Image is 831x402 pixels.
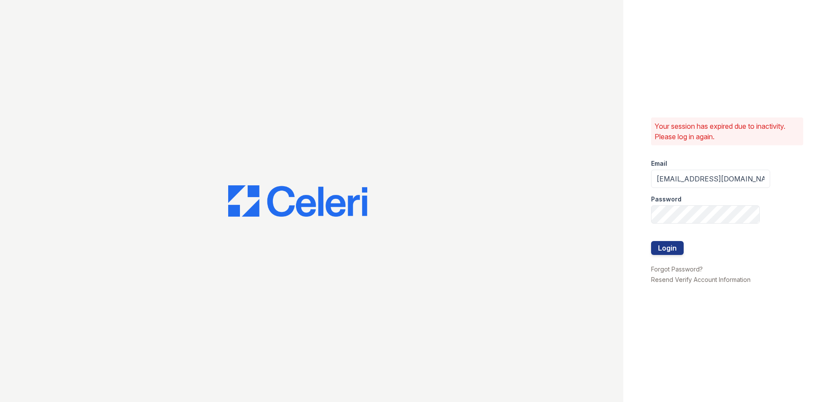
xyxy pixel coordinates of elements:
[228,185,367,217] img: CE_Logo_Blue-a8612792a0a2168367f1c8372b55b34899dd931a85d93a1a3d3e32e68fde9ad4.png
[651,276,751,283] a: Resend Verify Account Information
[655,121,800,142] p: Your session has expired due to inactivity. Please log in again.
[651,195,681,204] label: Password
[651,159,667,168] label: Email
[651,241,684,255] button: Login
[651,265,703,273] a: Forgot Password?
